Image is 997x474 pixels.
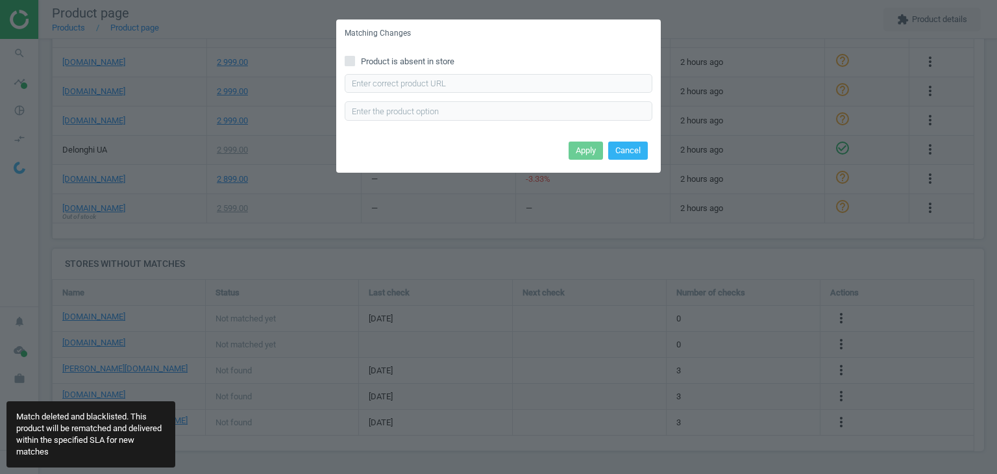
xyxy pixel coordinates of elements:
h5: Matching Changes [345,28,411,39]
div: Match deleted and blacklisted. This product will be rematched and delivered within the specified ... [6,401,175,468]
button: Cancel [608,142,648,160]
span: Product is absent in store [358,56,457,68]
input: Enter correct product URL [345,74,652,94]
button: Apply [569,142,603,160]
input: Enter the product option [345,101,652,121]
